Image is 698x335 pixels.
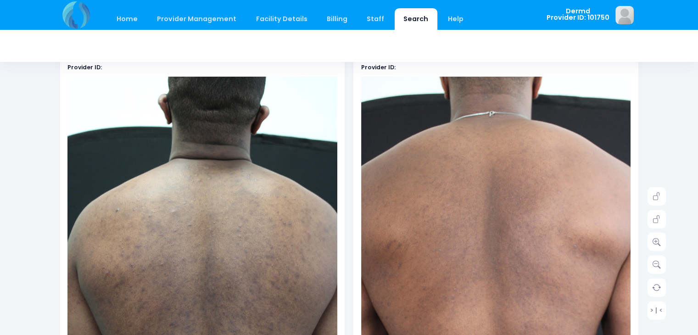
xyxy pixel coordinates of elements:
[67,55,84,63] b: Date:
[648,301,666,319] a: > | <
[108,8,147,30] a: Home
[547,8,609,21] span: Dermd Provider ID: 101750
[615,6,634,24] img: image
[361,63,396,71] b: Provider ID:
[148,8,246,30] a: Provider Management
[395,8,437,30] a: Search
[358,8,393,30] a: Staff
[439,8,472,30] a: Help
[67,63,102,71] b: Provider ID:
[318,8,356,30] a: Billing
[247,8,316,30] a: Facility Details
[361,55,377,63] b: Date:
